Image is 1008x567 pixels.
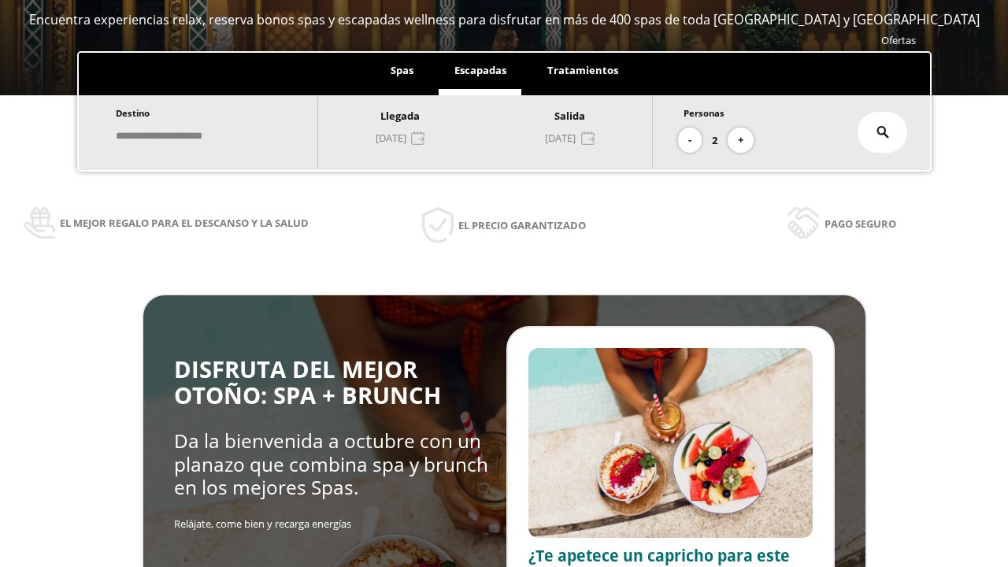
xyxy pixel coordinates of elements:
span: El mejor regalo para el descanso y la salud [60,214,309,232]
span: Tratamientos [547,63,618,77]
span: Spas [391,63,413,77]
span: 2 [712,132,717,149]
span: Pago seguro [825,215,896,232]
span: Personas [684,107,724,119]
span: Da la bienvenida a octubre con un planazo que combina spa y brunch en los mejores Spas. [174,428,488,500]
span: Destino [116,107,150,119]
button: + [728,128,754,154]
a: Ofertas [881,33,916,47]
span: Escapadas [454,63,506,77]
span: DISFRUTA DEL MEJOR OTOÑO: SPA + BRUNCH [174,354,441,411]
span: Relájate, come bien y recarga energías [174,517,351,531]
img: promo-sprunch.ElVl7oUD.webp [528,348,813,538]
button: - [678,128,702,154]
span: El precio garantizado [458,217,586,234]
span: Encuentra experiencias relax, reserva bonos spas y escapadas wellness para disfrutar en más de 40... [29,11,980,28]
